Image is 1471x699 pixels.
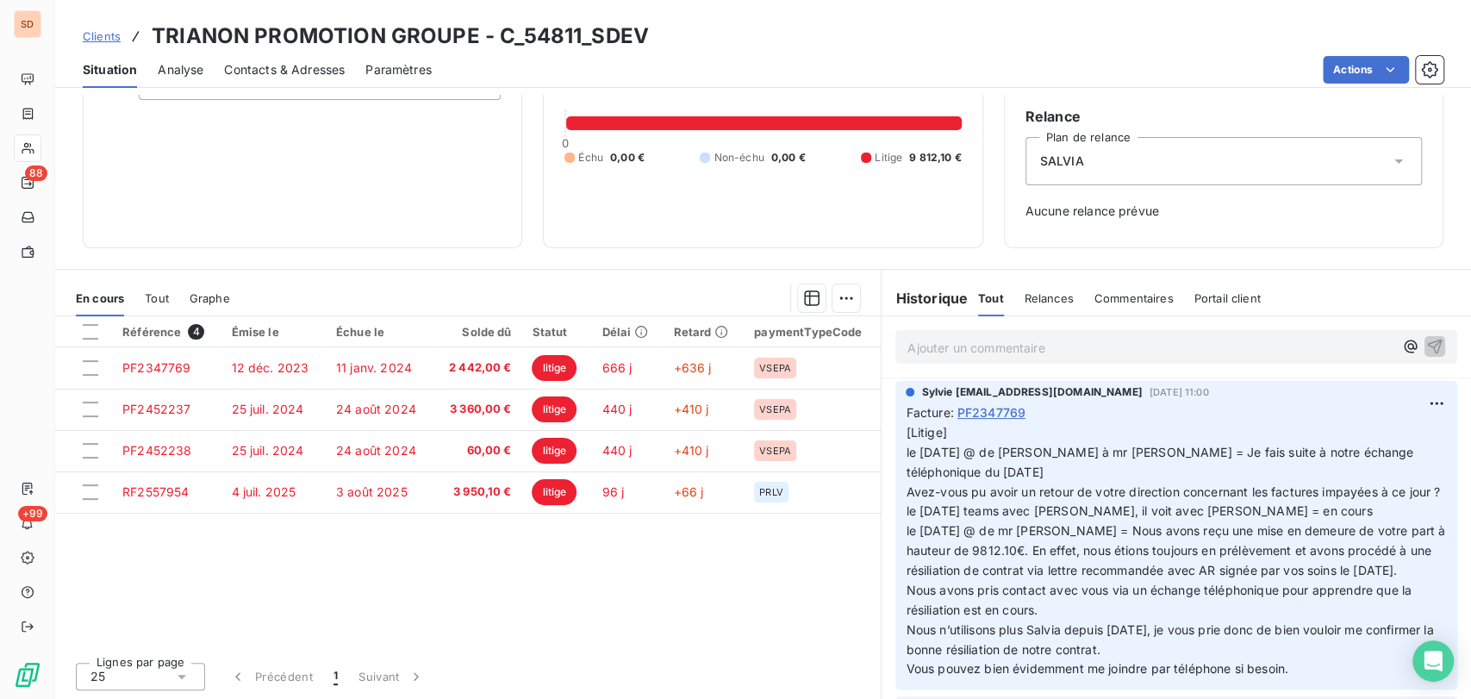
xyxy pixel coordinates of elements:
span: litige [532,438,577,464]
span: PF2452237 [122,402,190,416]
a: Clients [83,28,121,45]
span: PF2347769 [957,403,1025,421]
span: RF2557954 [122,484,189,499]
div: Retard [673,325,733,339]
span: 2 442,00 € [444,359,512,377]
span: Clients [83,29,121,43]
span: 4 juil. 2025 [232,484,296,499]
span: [DATE] 11:00 [1150,387,1209,397]
button: 1 [323,658,348,695]
span: 3 950,10 € [444,484,512,501]
span: 11 janv. 2024 [336,360,412,375]
span: litige [532,396,577,422]
span: +410 j [673,443,708,458]
span: +410 j [673,402,708,416]
span: Paramètres [365,61,432,78]
span: Litige [875,150,902,165]
button: Suivant [348,658,435,695]
div: Solde dû [444,325,512,339]
span: Facture : [906,403,953,421]
div: SD [14,10,41,38]
div: Délai [601,325,652,339]
button: Actions [1323,56,1409,84]
span: 88 [25,165,47,181]
span: 25 juil. 2024 [232,402,304,416]
span: +636 j [673,360,711,375]
span: Situation [83,61,137,78]
span: 1 [333,668,338,685]
span: 3 360,00 € [444,401,512,418]
div: Émise le [232,325,315,339]
span: VSEPA [759,404,791,415]
span: 440 j [601,402,632,416]
span: Analyse [158,61,203,78]
span: 12 déc. 2023 [232,360,309,375]
span: En cours [76,291,124,305]
span: 0,00 € [771,150,806,165]
span: 0 [562,136,569,150]
span: litige [532,479,577,505]
div: paymentTypeCode [754,325,870,339]
span: 666 j [601,360,632,375]
span: 24 août 2024 [336,443,416,458]
span: 96 j [601,484,624,499]
span: 24 août 2024 [336,402,416,416]
span: litige [532,355,577,381]
span: 9 812,10 € [909,150,962,165]
span: VSEPA [759,446,791,456]
span: 0,00 € [610,150,645,165]
span: Contacts & Adresses [224,61,345,78]
span: SALVIA [1040,153,1084,170]
span: 4 [188,324,203,340]
span: Aucune relance prévue [1025,203,1422,220]
div: Statut [532,325,581,339]
span: Tout [145,291,169,305]
button: Précédent [219,658,323,695]
span: Portail client [1194,291,1261,305]
span: 3 août 2025 [336,484,408,499]
h6: Historique [882,288,968,309]
span: PF2452238 [122,443,191,458]
span: VSEPA [759,363,791,373]
span: PF2347769 [122,360,190,375]
span: Sylvie [EMAIL_ADDRESS][DOMAIN_NAME] [921,384,1142,400]
span: +66 j [673,484,703,499]
span: Relances [1025,291,1074,305]
img: Logo LeanPay [14,661,41,689]
div: Open Intercom Messenger [1412,640,1454,682]
div: Référence [122,324,210,340]
span: Commentaires [1094,291,1174,305]
span: Échu [578,150,603,165]
div: Échue le [336,325,423,339]
h6: Relance [1025,106,1422,127]
span: PRLV [759,487,783,497]
span: [Litige] le [DATE] @ de [PERSON_NAME] à mr [PERSON_NAME] = Je fais suite à notre échange téléphon... [906,425,1417,479]
h3: TRIANON PROMOTION GROUPE - C_54811_SDEV [152,21,649,52]
span: 25 juil. 2024 [232,443,304,458]
span: 440 j [601,443,632,458]
span: 60,00 € [444,442,512,459]
span: +99 [18,506,47,521]
span: Graphe [190,291,230,305]
span: 25 [90,668,105,685]
span: Tout [978,291,1004,305]
span: Avez-vous pu avoir un retour de votre direction concernant les factures impayées à ce jour ? le [... [906,484,1449,677]
span: Non-échu [714,150,764,165]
